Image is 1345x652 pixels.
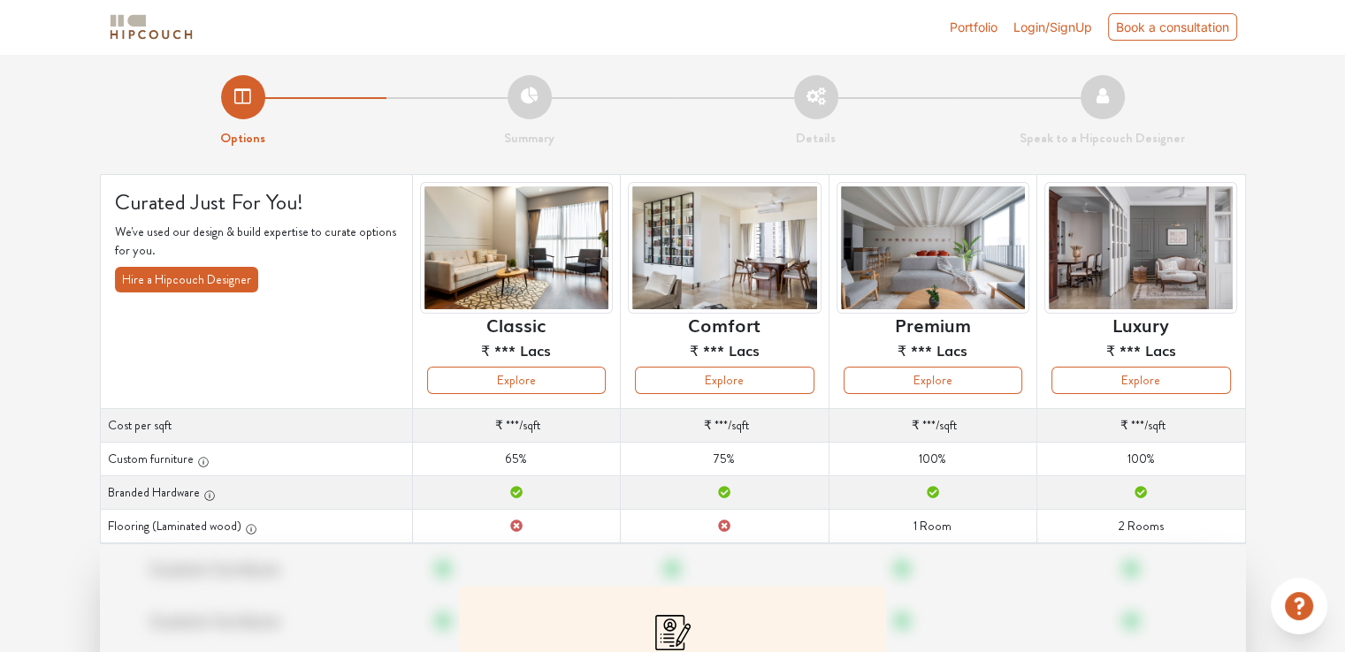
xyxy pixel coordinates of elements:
[115,223,398,260] p: We've used our design & build expertise to curate options for you.
[107,7,195,47] span: logo-horizontal.svg
[1013,19,1092,34] span: Login/SignUp
[100,409,412,443] th: Cost per sqft
[412,443,620,476] td: 65%
[220,128,265,148] strong: Options
[829,510,1036,543] td: 1 Room
[420,182,613,314] img: header-preview
[1112,314,1169,335] h6: Luxury
[1044,182,1237,314] img: header-preview
[837,182,1029,314] img: header-preview
[1037,510,1245,543] td: 2 Rooms
[1037,443,1245,476] td: 100%
[1108,13,1237,41] div: Book a consultation
[621,443,829,476] td: 75%
[628,182,821,314] img: header-preview
[635,367,814,394] button: Explore
[844,367,1022,394] button: Explore
[107,11,195,42] img: logo-horizontal.svg
[1020,128,1185,148] strong: Speak to a Hipcouch Designer
[100,443,412,476] th: Custom furniture
[829,409,1036,443] td: /sqft
[895,314,971,335] h6: Premium
[796,128,836,148] strong: Details
[412,409,620,443] td: /sqft
[1051,367,1230,394] button: Explore
[115,267,258,292] button: Hire a Hipcouch Designer
[486,314,546,335] h6: Classic
[504,128,554,148] strong: Summary
[100,510,412,543] th: Flooring (Laminated wood)
[950,18,997,36] a: Portfolio
[115,189,398,216] h4: Curated Just For You!
[829,443,1036,476] td: 100%
[688,314,760,335] h6: Comfort
[1037,409,1245,443] td: /sqft
[621,409,829,443] td: /sqft
[427,367,606,394] button: Explore
[100,476,412,510] th: Branded Hardware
